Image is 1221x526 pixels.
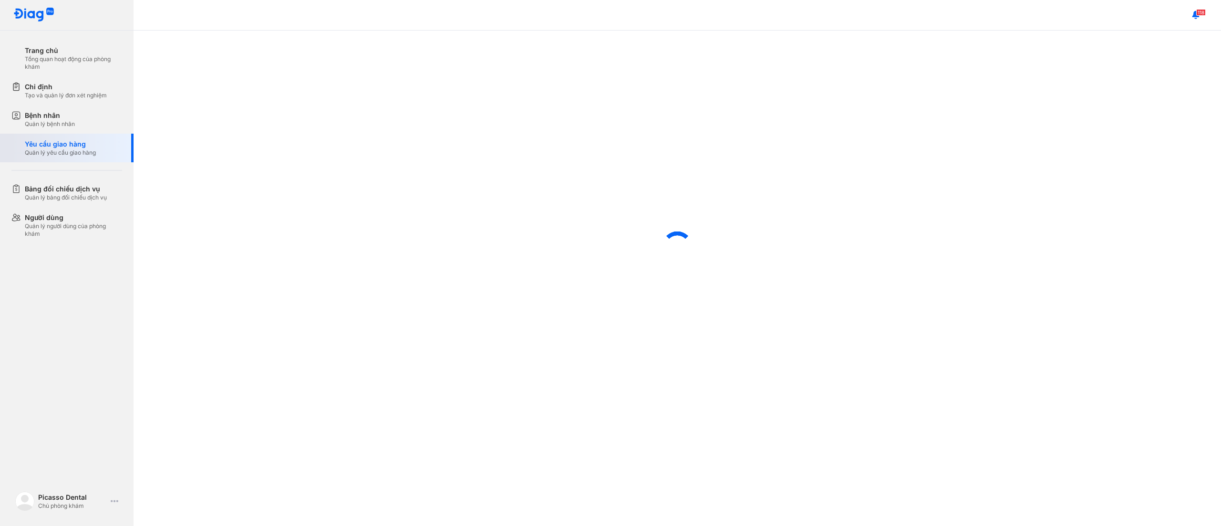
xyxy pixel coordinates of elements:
div: Quản lý yêu cầu giao hàng [25,149,96,157]
div: Tổng quan hoạt động của phòng khám [25,55,122,71]
img: logo [13,8,54,22]
div: Trang chủ [25,46,122,55]
div: Quản lý người dùng của phòng khám [25,222,122,238]
img: logo [15,492,34,511]
div: Picasso Dental [38,493,107,502]
div: Quản lý bệnh nhân [25,120,75,128]
div: Tạo và quản lý đơn xét nghiệm [25,92,107,99]
div: Bệnh nhân [25,111,75,120]
span: 118 [1196,9,1206,16]
div: Quản lý bảng đối chiếu dịch vụ [25,194,107,201]
div: Chỉ định [25,82,107,92]
div: Yêu cầu giao hàng [25,139,96,149]
div: Người dùng [25,213,122,222]
div: Chủ phòng khám [38,502,107,510]
div: Bảng đối chiếu dịch vụ [25,184,107,194]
